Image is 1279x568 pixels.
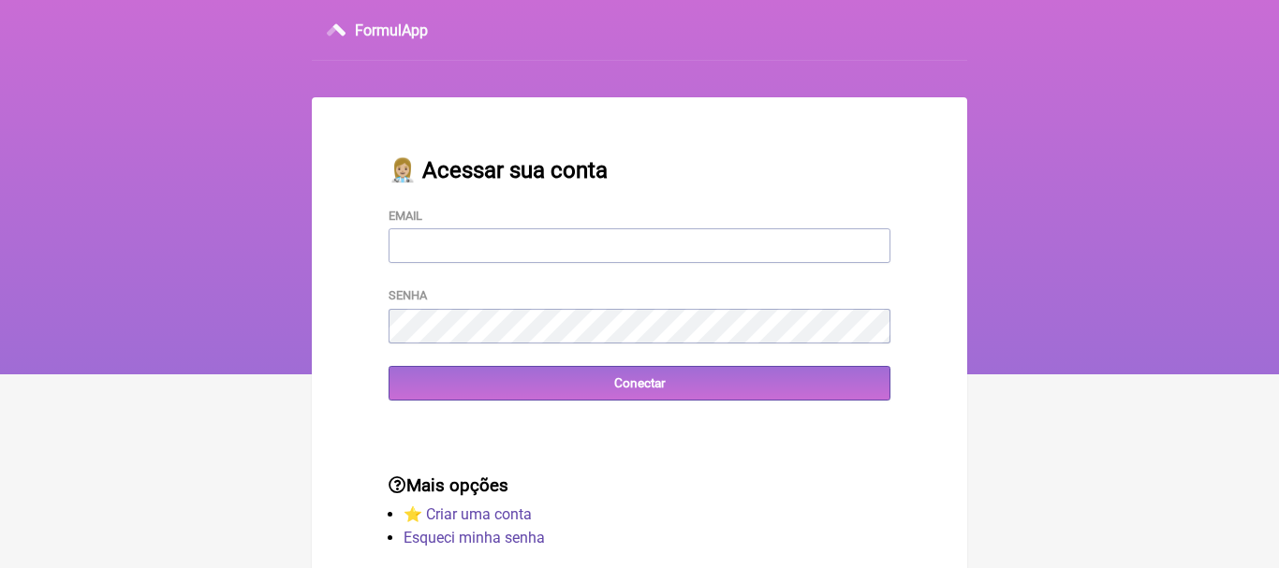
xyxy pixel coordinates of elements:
h2: 👩🏼‍⚕️ Acessar sua conta [389,157,890,183]
a: Esqueci minha senha [404,529,545,546]
h3: FormulApp [355,22,428,39]
input: Conectar [389,366,890,401]
h3: Mais opções [389,475,890,496]
label: Senha [389,288,427,302]
a: ⭐️ Criar uma conta [404,505,532,523]
label: Email [389,209,422,223]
